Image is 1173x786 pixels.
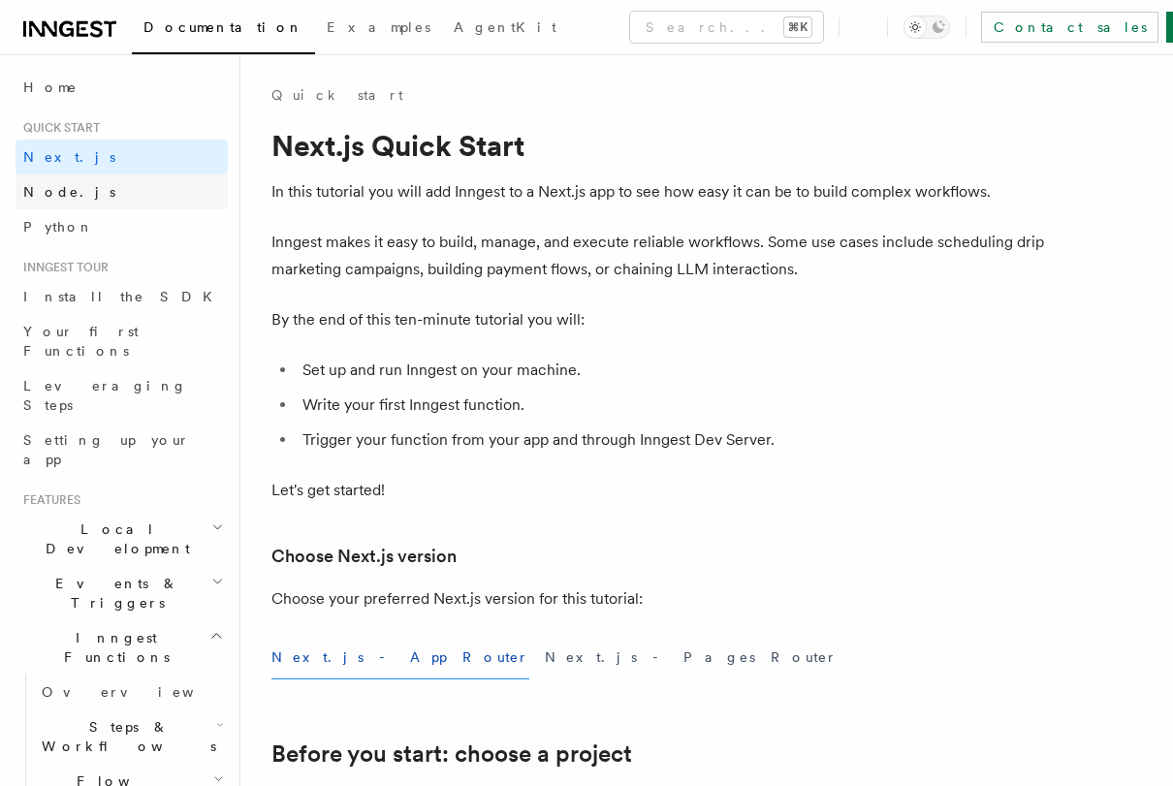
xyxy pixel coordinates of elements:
span: Steps & Workflows [34,717,216,756]
a: Quick start [271,85,403,105]
button: Toggle dark mode [904,16,950,39]
a: Overview [34,675,228,709]
a: Choose Next.js version [271,543,457,570]
a: Your first Functions [16,314,228,368]
span: Overview [42,684,241,700]
button: Next.js - Pages Router [545,636,838,679]
span: Node.js [23,184,115,200]
span: Next.js [23,149,115,165]
button: Search...⌘K [630,12,823,43]
button: Local Development [16,512,228,566]
span: Inngest Functions [16,628,209,667]
a: Setting up your app [16,423,228,477]
a: Python [16,209,228,244]
span: Documentation [143,19,303,35]
span: Inngest tour [16,260,109,275]
a: AgentKit [442,6,568,52]
button: Inngest Functions [16,620,228,675]
span: Features [16,492,80,508]
span: Leveraging Steps [23,378,187,413]
p: In this tutorial you will add Inngest to a Next.js app to see how easy it can be to build complex... [271,178,1047,205]
span: Setting up your app [23,432,190,467]
a: Install the SDK [16,279,228,314]
span: AgentKit [454,19,556,35]
span: Local Development [16,519,211,558]
button: Steps & Workflows [34,709,228,764]
p: Choose your preferred Next.js version for this tutorial: [271,585,1047,613]
button: Events & Triggers [16,566,228,620]
a: Contact sales [981,12,1158,43]
button: Next.js - App Router [271,636,529,679]
span: Install the SDK [23,289,224,304]
p: Inngest makes it easy to build, manage, and execute reliable workflows. Some use cases include sc... [271,229,1047,283]
a: Node.js [16,174,228,209]
a: Documentation [132,6,315,54]
span: Quick start [16,120,100,136]
p: By the end of this ten-minute tutorial you will: [271,306,1047,333]
li: Trigger your function from your app and through Inngest Dev Server. [297,426,1047,454]
p: Let's get started! [271,477,1047,504]
a: Leveraging Steps [16,368,228,423]
h1: Next.js Quick Start [271,128,1047,163]
span: Python [23,219,94,235]
a: Home [16,70,228,105]
a: Examples [315,6,442,52]
span: Examples [327,19,430,35]
span: Home [23,78,78,97]
span: Events & Triggers [16,574,211,613]
li: Write your first Inngest function. [297,392,1047,419]
a: Before you start: choose a project [271,740,632,768]
kbd: ⌘K [784,17,811,37]
span: Your first Functions [23,324,139,359]
li: Set up and run Inngest on your machine. [297,357,1047,384]
a: Next.js [16,140,228,174]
